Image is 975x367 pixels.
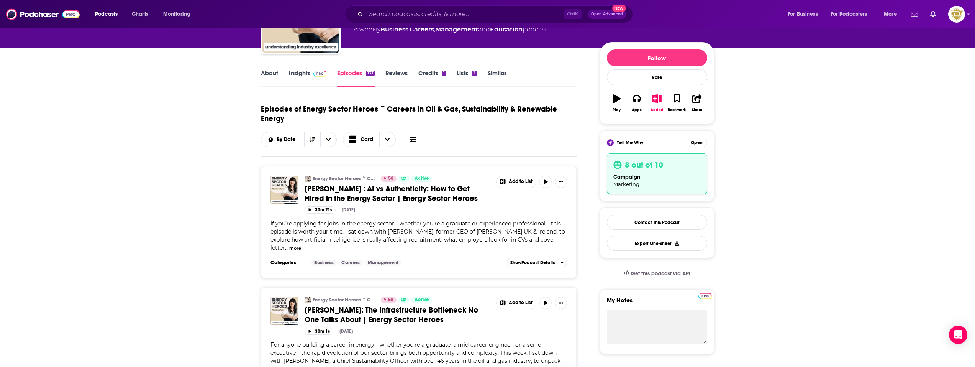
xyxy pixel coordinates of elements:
[261,137,305,142] button: open menu
[667,89,687,117] button: Bookmark
[607,236,707,251] button: Export One-Sheet
[305,184,491,203] a: [PERSON_NAME] : AI vs Authenticity: How to Get Hired in the Energy Sector | Energy Sector Heroes
[692,108,702,112] div: Share
[313,297,376,303] a: Energy Sector Heroes ~ Careers in Oil & Gas, Sustainability & Renewable Energy
[948,6,965,23] span: Logged in as desouzainjurylawyers
[478,26,490,33] span: and
[313,176,376,182] a: Energy Sector Heroes ~ Careers in Oil & Gas, Sustainability & Renewable Energy
[270,297,298,325] img: Delfina Govia: The Infrastructure Bottleneck No One Talks About | Energy Sector Heroes
[418,69,446,87] a: Credits1
[305,176,311,182] img: Energy Sector Heroes ~ Careers in Oil & Gas, Sustainability & Renewable Energy
[343,132,396,147] button: Choose View
[613,108,621,112] div: Play
[607,215,707,230] a: Contact This Podcast
[607,49,707,66] button: Follow
[613,174,640,180] span: campaign
[270,176,298,204] img: Simon Winfield : AI vs Authenticity: How to Get Hired in the Energy Sector | Energy Sector Heroes
[158,8,200,20] button: open menu
[507,258,567,267] button: ShowPodcast Details
[948,6,965,23] button: Show profile menu
[617,264,697,283] a: Get this podcast via API
[95,9,118,20] span: Podcasts
[305,206,336,214] button: 30m 21s
[285,244,288,251] span: ...
[884,9,897,20] span: More
[625,160,663,170] h3: 8 out of 10
[381,176,397,182] a: 58
[488,69,506,87] a: Similar
[687,138,707,147] button: Open
[782,8,828,20] button: open menu
[381,297,397,303] a: 58
[949,326,967,344] div: Open Intercom Messenger
[490,26,523,33] a: Education
[651,108,664,112] div: Added
[354,25,547,34] div: A weekly podcast
[339,329,353,334] div: [DATE]
[647,89,667,117] button: Added
[509,300,533,306] span: Add to List
[410,26,434,33] a: Careers
[411,176,432,182] a: Active
[415,175,429,183] span: Active
[388,296,393,304] span: 58
[632,108,642,112] div: Apps
[948,6,965,23] img: User Profile
[908,8,921,21] a: Show notifications dropdown
[878,8,906,20] button: open menu
[289,245,301,252] button: more
[927,8,939,21] a: Show notifications dropdown
[305,305,478,324] span: [PERSON_NAME]: The Infrastructure Bottleneck No One Talks About | Energy Sector Heroes
[270,220,565,251] span: If you’re applying for jobs in the energy sector—whether you're a graduate or experienced profess...
[509,179,533,184] span: Add to List
[588,10,626,19] button: Open AdvancedNew
[472,71,477,76] div: 2
[613,181,639,187] span: Marketing
[304,132,320,147] button: Sort Direction
[411,297,432,303] a: Active
[361,137,373,142] span: Card
[320,132,336,147] button: open menu
[408,26,410,33] span: ,
[388,175,393,183] span: 58
[277,137,298,142] span: By Date
[342,207,355,212] div: [DATE]
[631,270,690,277] span: Get this podcast via API
[668,108,686,112] div: Bookmark
[510,260,555,265] span: Show Podcast Details
[305,328,333,335] button: 30m 1s
[555,176,567,188] button: Show More Button
[442,71,446,76] div: 1
[698,292,712,299] a: Pro website
[289,69,327,87] a: InsightsPodchaser Pro
[261,132,337,147] h2: Choose List sort
[305,297,311,303] img: Energy Sector Heroes ~ Careers in Oil & Gas, Sustainability & Renewable Energy
[132,9,148,20] span: Charts
[555,297,567,309] button: Show More Button
[617,140,643,146] span: Tell Me Why
[612,5,626,12] span: New
[6,7,80,21] img: Podchaser - Follow, Share and Rate Podcasts
[687,89,707,117] button: Share
[366,8,564,20] input: Search podcasts, credits, & more...
[434,26,435,33] span: ,
[831,9,867,20] span: For Podcasters
[270,260,305,266] h3: Categories
[564,9,582,19] span: Ctrl K
[261,104,577,123] h1: Episodes of Energy Sector Heroes ~ Careers in Oil & Gas, Sustainability & Renewable Energy
[591,12,623,16] span: Open Advanced
[127,8,153,20] a: Charts
[385,69,408,87] a: Reviews
[261,69,278,87] a: About
[366,71,374,76] div: 137
[338,260,363,266] a: Careers
[607,69,707,85] div: Rate
[352,5,640,23] div: Search podcasts, credits, & more...
[607,296,707,310] label: My Notes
